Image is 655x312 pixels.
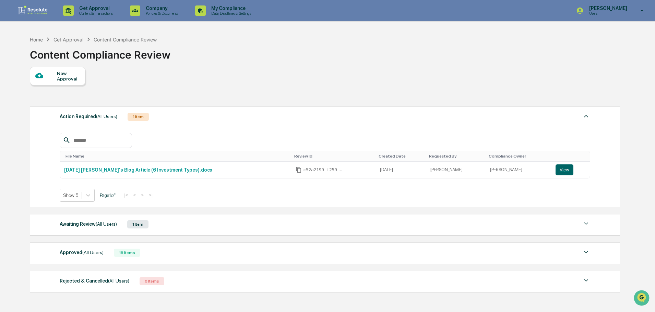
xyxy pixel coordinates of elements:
p: Data, Deadlines & Settings [206,11,254,16]
a: 🖐️Preclearance [4,84,47,96]
div: Toggle SortBy [557,154,587,159]
div: 🔎 [7,100,12,105]
div: 1 Item [127,220,148,228]
span: Data Lookup [14,99,43,106]
p: Users [584,11,631,16]
span: (All Users) [96,221,117,227]
a: View [556,164,586,175]
p: How can we help? [7,14,125,25]
button: >| [147,192,155,198]
button: > [139,192,146,198]
button: View [556,164,573,175]
div: Toggle SortBy [429,154,483,159]
span: (All Users) [82,250,104,255]
img: caret [582,112,590,120]
div: Toggle SortBy [489,154,549,159]
div: New Approval [57,71,80,82]
div: Get Approval [53,37,83,42]
div: Home [30,37,43,42]
img: caret [582,220,590,228]
div: 1 Item [128,113,149,121]
p: [PERSON_NAME] [584,5,631,11]
a: 🔎Data Lookup [4,97,46,109]
td: [PERSON_NAME] [426,162,486,178]
div: 0 Items [140,277,164,285]
span: Pylon [68,116,83,121]
button: < [131,192,138,198]
td: [PERSON_NAME] [486,162,551,178]
div: Content Compliance Review [94,37,157,42]
button: |< [122,192,130,198]
div: Awaiting Review [60,220,117,228]
span: Preclearance [14,86,44,93]
div: Start new chat [23,52,112,59]
td: [DATE] [376,162,426,178]
img: caret [582,248,590,256]
img: caret [582,276,590,285]
a: 🗄️Attestations [47,84,88,96]
p: My Compliance [206,5,254,11]
div: 🖐️ [7,87,12,92]
div: Toggle SortBy [65,154,289,159]
span: (All Users) [96,114,117,119]
div: Toggle SortBy [294,154,373,159]
span: Attestations [57,86,85,93]
p: Get Approval [74,5,116,11]
iframe: Open customer support [633,289,652,308]
span: c52a2199-f259-4024-90af-cc7cf416cdc1 [303,167,344,173]
div: Rejected & Cancelled [60,276,129,285]
p: Policies & Documents [140,11,181,16]
img: 1746055101610-c473b297-6a78-478c-a979-82029cc54cd1 [7,52,19,65]
div: Toggle SortBy [379,154,424,159]
p: Content & Transactions [74,11,116,16]
img: logo [16,5,49,16]
div: 19 Items [114,249,140,257]
a: Powered byPylon [48,116,83,121]
button: Start new chat [117,54,125,63]
span: (All Users) [108,278,129,284]
div: Content Compliance Review [30,43,170,61]
div: We're available if you need us! [23,59,87,65]
div: 🗄️ [50,87,55,92]
div: Approved [60,248,104,257]
span: Copy Id [296,167,302,173]
p: Company [140,5,181,11]
span: Page 1 of 1 [100,192,117,198]
div: Action Required [60,112,117,121]
a: [DATE] [PERSON_NAME]'s Blog Article (6 Investment Types).docx [64,167,212,173]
